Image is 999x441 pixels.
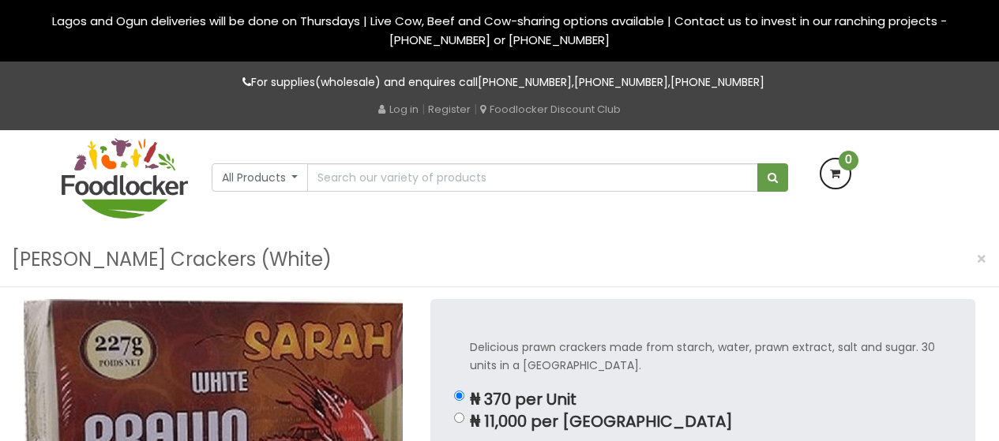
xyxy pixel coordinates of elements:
a: [PHONE_NUMBER] [574,74,668,90]
a: Log in [378,102,419,117]
p: ₦ 11,000 per [GEOGRAPHIC_DATA] [470,413,936,431]
button: All Products [212,163,309,192]
p: Delicious prawn crackers made from starch, water, prawn extract, salt and sugar. 30 units in a [G... [470,338,936,375]
a: [PHONE_NUMBER] [670,74,764,90]
input: ₦ 370 per Unit [454,391,464,401]
span: 0 [839,151,858,170]
p: For supplies(wholesale) and enquires call , , [62,73,938,92]
span: Lagos and Ogun deliveries will be done on Thursdays | Live Cow, Beef and Cow-sharing options avai... [52,13,947,48]
span: | [422,101,425,117]
img: FoodLocker [62,138,188,219]
input: ₦ 11,000 per [GEOGRAPHIC_DATA] [454,413,464,423]
button: Close [968,243,995,275]
span: × [976,248,987,271]
input: Search our variety of products [307,163,757,192]
a: Foodlocker Discount Club [480,102,621,117]
a: Register [428,102,471,117]
a: [PHONE_NUMBER] [478,74,572,90]
h3: [PERSON_NAME] Crackers (White) [12,245,332,275]
p: ₦ 370 per Unit [470,391,936,409]
span: | [474,101,477,117]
